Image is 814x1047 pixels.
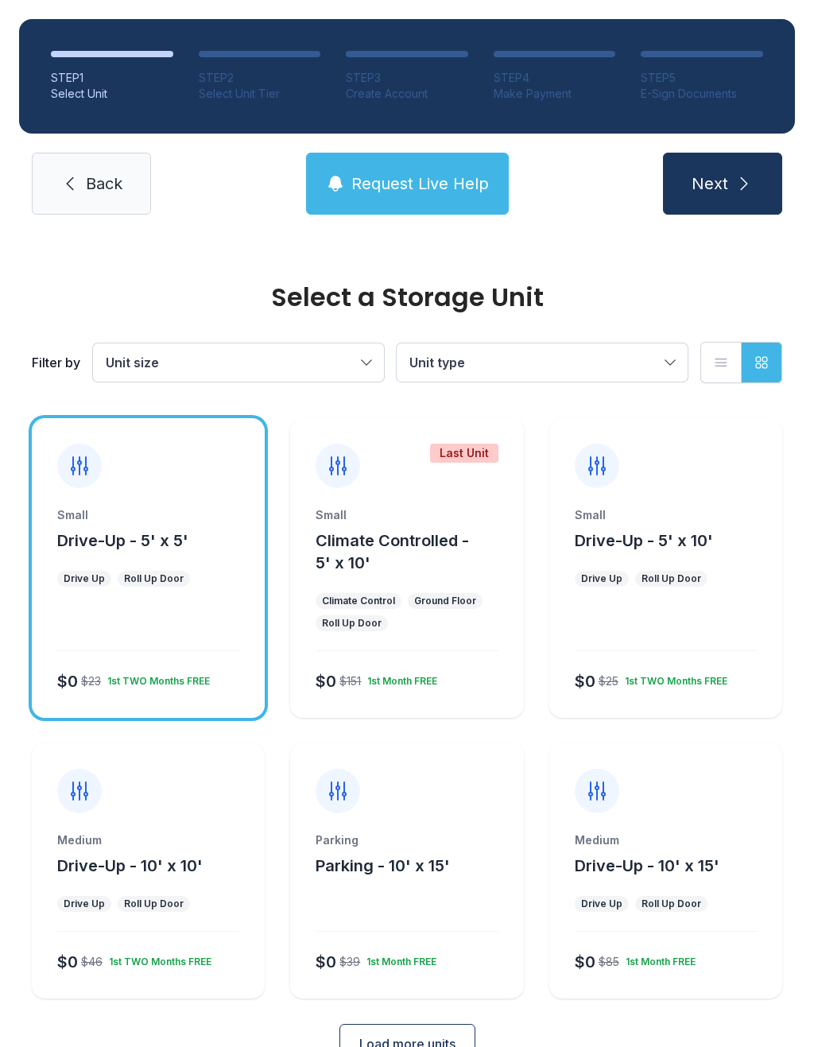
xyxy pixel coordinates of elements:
div: $39 [339,954,360,970]
div: Filter by [32,353,80,372]
div: Make Payment [494,86,616,102]
span: Drive-Up - 10' x 15' [575,856,719,875]
button: Drive-Up - 5' x 5' [57,529,188,552]
div: Drive Up [581,898,622,910]
div: 1st Month FREE [360,949,436,968]
div: STEP 4 [494,70,616,86]
div: $23 [81,673,101,689]
span: Request Live Help [351,173,489,195]
div: 1st TWO Months FREE [103,949,211,968]
div: $0 [57,951,78,973]
div: Select Unit [51,86,173,102]
div: 1st TWO Months FREE [618,669,727,688]
button: Unit type [397,343,688,382]
span: Unit type [409,355,465,370]
span: Unit size [106,355,159,370]
span: Back [86,173,122,195]
div: Create Account [346,86,468,102]
div: Drive Up [64,898,105,910]
div: Medium [57,832,239,848]
div: $0 [57,670,78,692]
button: Drive-Up - 10' x 15' [575,855,719,877]
div: STEP 5 [641,70,763,86]
div: 1st Month FREE [361,669,437,688]
span: Climate Controlled - 5' x 10' [316,531,469,572]
div: Small [57,507,239,523]
div: Roll Up Door [642,898,701,910]
button: Parking - 10' x 15' [316,855,450,877]
button: Drive-Up - 5' x 10' [575,529,713,552]
div: E-Sign Documents [641,86,763,102]
span: Drive-Up - 10' x 10' [57,856,203,875]
button: Unit size [93,343,384,382]
div: Drive Up [581,572,622,585]
div: Small [316,507,498,523]
div: STEP 1 [51,70,173,86]
span: Drive-Up - 5' x 5' [57,531,188,550]
div: $0 [575,951,595,973]
div: Small [575,507,757,523]
div: Parking [316,832,498,848]
div: Select Unit Tier [199,86,321,102]
div: $151 [339,673,361,689]
div: Drive Up [64,572,105,585]
div: $0 [316,670,336,692]
span: Parking - 10' x 15' [316,856,450,875]
div: $0 [316,951,336,973]
div: STEP 2 [199,70,321,86]
div: Last Unit [430,444,498,463]
div: Roll Up Door [642,572,701,585]
div: Climate Control [322,595,395,607]
div: 1st TWO Months FREE [101,669,210,688]
div: $0 [575,670,595,692]
button: Climate Controlled - 5' x 10' [316,529,517,574]
div: $25 [599,673,618,689]
div: Roll Up Door [124,572,184,585]
button: Drive-Up - 10' x 10' [57,855,203,877]
div: 1st Month FREE [619,949,696,968]
div: $46 [81,954,103,970]
div: Roll Up Door [322,617,382,630]
div: $85 [599,954,619,970]
div: STEP 3 [346,70,468,86]
div: Ground Floor [414,595,476,607]
div: Select a Storage Unit [32,285,782,310]
span: Drive-Up - 5' x 10' [575,531,713,550]
div: Medium [575,832,757,848]
div: Roll Up Door [124,898,184,910]
span: Next [692,173,728,195]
